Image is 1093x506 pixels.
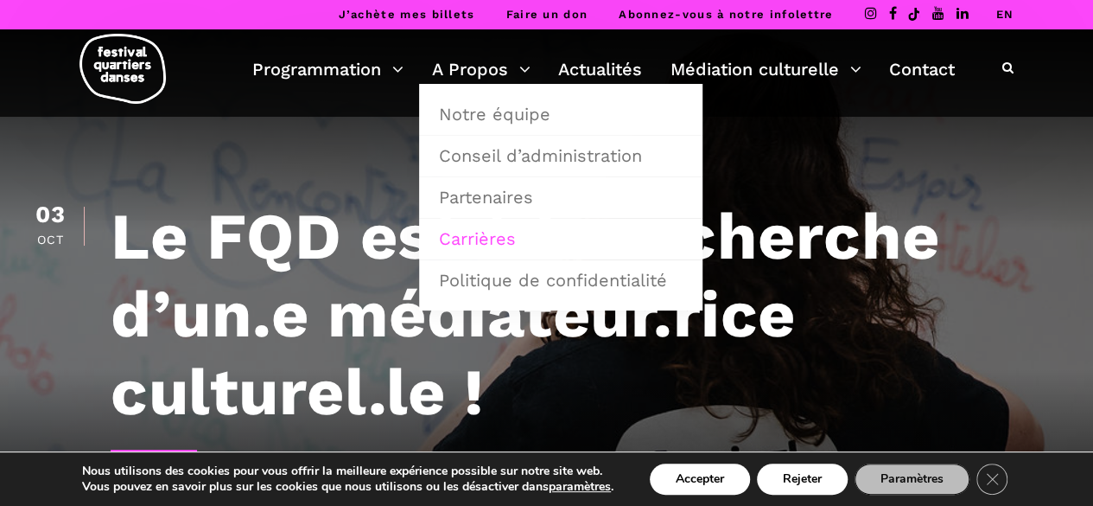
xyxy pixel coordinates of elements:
[889,54,955,84] a: Contact
[35,234,67,246] div: Oct
[429,219,693,259] a: Carrières
[757,464,848,495] button: Rejeter
[82,464,613,479] p: Nous utilisons des cookies pour vous offrir la meilleure expérience possible sur notre site web.
[429,136,693,176] a: Conseil d’administration
[79,34,166,104] img: logo-fqd-med
[670,54,861,84] a: Médiation culturelle
[429,260,693,300] a: Politique de confidentialité
[432,54,531,84] a: A Propos
[429,177,693,217] a: Partenaires
[82,479,613,495] p: Vous pouvez en savoir plus sur les cookies que nous utilisons ou les désactiver dans .
[619,8,833,21] a: Abonnez-vous à notre infolettre
[111,197,1058,431] h1: Le FQD est à la recherche d’un.e médiateur.rice culturel.le !
[558,54,642,84] a: Actualités
[976,464,1007,495] button: Close GDPR Cookie Banner
[650,464,750,495] button: Accepter
[505,8,588,21] a: Faire un don
[429,94,693,134] a: Notre équipe
[549,479,611,495] button: paramètres
[35,203,67,227] div: 03
[338,8,474,21] a: J’achète mes billets
[855,464,969,495] button: Paramètres
[995,8,1014,21] a: EN
[252,54,404,84] a: Programmation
